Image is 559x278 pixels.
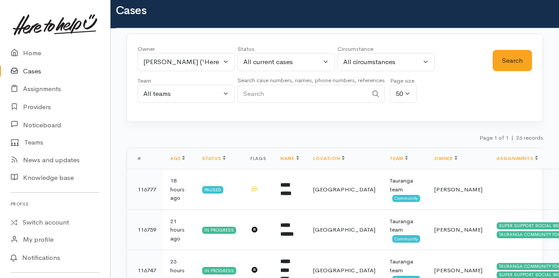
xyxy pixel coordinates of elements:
[390,85,417,103] button: 50
[337,53,435,71] button: All circumstances
[390,217,420,234] div: Tauranga team
[202,156,226,161] a: Status
[237,45,335,53] div: Status
[143,89,221,99] div: All teams
[313,156,345,161] a: Location
[390,257,420,274] div: Tauranga team
[116,4,559,17] h1: Cases
[163,169,195,210] td: 18 hours ago
[313,186,375,193] span: [GEOGRAPHIC_DATA]
[280,156,299,161] a: Name
[163,209,195,250] td: 21 hours ago
[237,53,335,71] button: All current cases
[434,156,457,161] a: Owner
[434,226,482,233] span: [PERSON_NAME]
[396,89,403,99] div: 50
[343,57,421,67] div: All circumstances
[243,57,321,67] div: All current cases
[237,76,385,84] small: Search case numbers, names, phone numbers, references
[138,85,235,103] button: All teams
[390,156,408,161] a: Team
[138,45,235,53] div: Owner
[138,53,235,71] button: Karli Morris ('Here to help u')
[202,267,236,274] div: In progress
[127,169,163,210] td: 116777
[313,226,375,233] span: [GEOGRAPHIC_DATA]
[493,50,532,72] button: Search
[337,45,435,53] div: Circumstance
[511,134,513,141] span: |
[138,76,235,85] div: Team
[202,186,223,193] div: Paused
[237,85,368,103] input: Search
[143,57,221,67] div: [PERSON_NAME] ('Here to help u')
[243,148,273,169] th: Flags
[434,267,482,274] span: [PERSON_NAME]
[11,198,100,210] h6: Profile
[313,267,375,274] span: [GEOGRAPHIC_DATA]
[434,186,482,193] span: [PERSON_NAME]
[202,227,236,234] div: In progress
[479,134,543,141] small: Page 1 of 1 26 records
[497,156,538,161] a: Assignments
[170,156,185,161] a: Age
[392,235,420,242] span: Community
[127,209,163,250] td: 116759
[390,76,417,85] div: Page size
[392,195,420,202] span: Community
[127,148,163,169] th: #
[390,176,420,194] div: Tauranga team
